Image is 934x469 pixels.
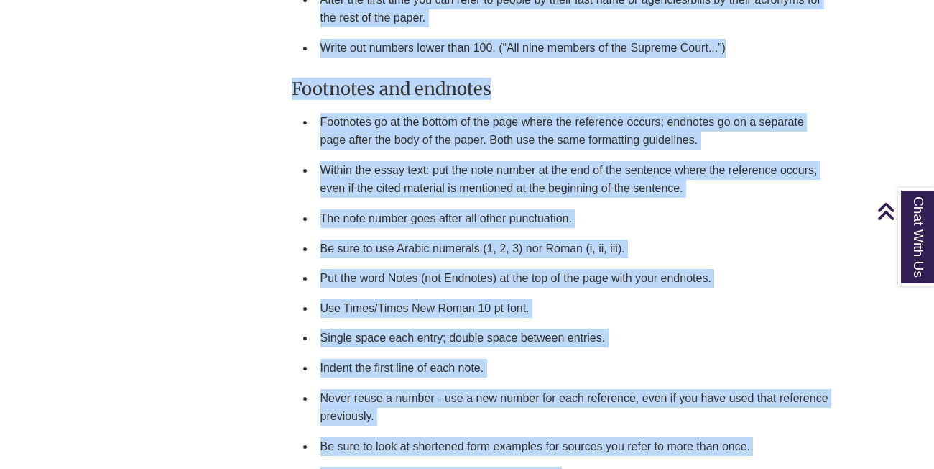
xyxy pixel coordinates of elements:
li: Write out numbers lower than 100. (“All nine members of the Supreme Court...”) [315,33,836,63]
li: Within the essay text: put the note number at the end of the sentence where the reference occurs,... [315,155,836,204]
li: Indent the first line of each note. [315,353,836,383]
a: Back to Top [877,201,930,221]
li: Use Times/Times New Roman 10 pt font. [315,293,836,324]
li: Single space each entry; double space between entries. [315,323,836,353]
li: Be sure to look at shortened form examples for sources you refer to more than once. [315,432,836,462]
h3: Footnotes and endnotes [292,78,836,100]
li: Be sure to use Arabic numerals (1, 2, 3) nor Roman (i, ii, iii). [315,234,836,264]
li: Footnotes go at the bottom of the page where the reference occurs; endnotes go on a separate page... [315,107,836,155]
li: The note number goes after all other punctuation. [315,204,836,234]
li: Never reuse a number - use a new number for each reference, even if you have used that reference ... [315,383,836,432]
li: Put the word Notes (not Endnotes) at the top of the page with your endnotes. [315,263,836,293]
